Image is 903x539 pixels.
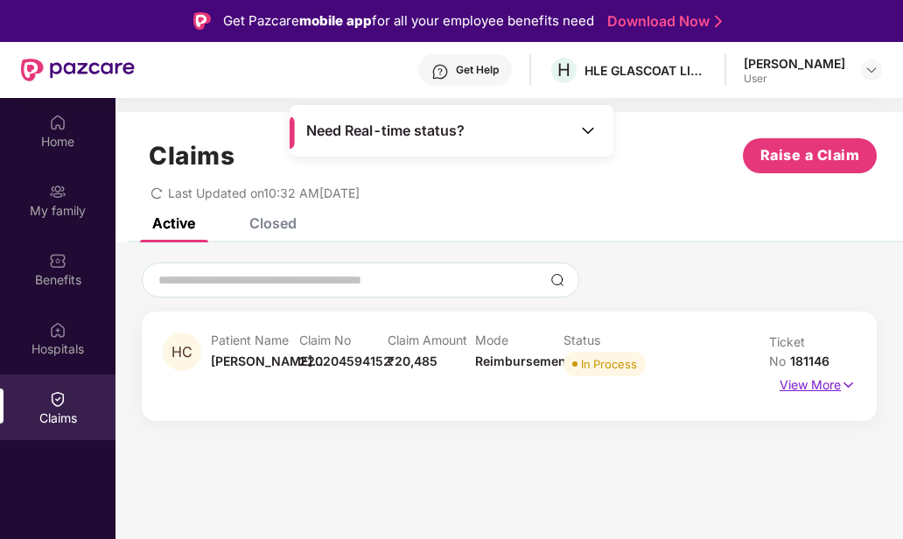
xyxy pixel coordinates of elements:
[211,332,299,347] p: Patient Name
[581,355,637,373] div: In Process
[150,185,163,200] span: redo
[21,59,135,81] img: New Pazcare Logo
[152,214,195,232] div: Active
[475,332,563,347] p: Mode
[744,55,845,72] div: [PERSON_NAME]
[211,353,323,368] span: [PERSON_NAME]...
[563,332,652,347] p: Status
[299,353,391,368] span: 220204594152
[49,321,66,339] img: svg+xml;base64,PHN2ZyBpZD0iSG9zcGl0YWxzIiB4bWxucz0iaHR0cDovL3d3dy53My5vcmcvMjAwMC9zdmciIHdpZHRoPS...
[193,12,211,30] img: Logo
[744,72,845,86] div: User
[306,122,465,140] span: Need Real-time status?
[760,144,860,166] span: Raise a Claim
[475,353,570,368] span: Reimbursement
[299,332,388,347] p: Claim No
[249,214,297,232] div: Closed
[171,345,192,360] span: HC
[841,375,856,395] img: svg+xml;base64,PHN2ZyB4bWxucz0iaHR0cDovL3d3dy53My5vcmcvMjAwMC9zdmciIHdpZHRoPSIxNyIgaGVpZ2h0PSIxNy...
[550,273,564,287] img: svg+xml;base64,PHN2ZyBpZD0iU2VhcmNoLTMyeDMyIiB4bWxucz0iaHR0cDovL3d3dy53My5vcmcvMjAwMC9zdmciIHdpZH...
[388,353,437,368] span: ₹20,485
[743,138,877,173] button: Raise a Claim
[299,12,372,29] strong: mobile app
[49,390,66,408] img: svg+xml;base64,PHN2ZyBpZD0iQ2xhaW0iIHhtbG5zPSJodHRwOi8vd3d3LnczLm9yZy8yMDAwL3N2ZyIgd2lkdGg9IjIwIi...
[864,63,878,77] img: svg+xml;base64,PHN2ZyBpZD0iRHJvcGRvd24tMzJ4MzIiIHhtbG5zPSJodHRwOi8vd3d3LnczLm9yZy8yMDAwL3N2ZyIgd2...
[431,63,449,80] img: svg+xml;base64,PHN2ZyBpZD0iSGVscC0zMngzMiIgeG1sbnM9Imh0dHA6Ly93d3cudzMub3JnLzIwMDAvc3ZnIiB3aWR0aD...
[149,141,234,171] h1: Claims
[223,10,594,31] div: Get Pazcare for all your employee benefits need
[49,114,66,131] img: svg+xml;base64,PHN2ZyBpZD0iSG9tZSIgeG1sbnM9Imh0dHA6Ly93d3cudzMub3JnLzIwMDAvc3ZnIiB3aWR0aD0iMjAiIG...
[456,63,499,77] div: Get Help
[168,185,360,200] span: Last Updated on 10:32 AM[DATE]
[388,332,476,347] p: Claim Amount
[49,252,66,269] img: svg+xml;base64,PHN2ZyBpZD0iQmVuZWZpdHMiIHhtbG5zPSJodHRwOi8vd3d3LnczLm9yZy8yMDAwL3N2ZyIgd2lkdGg9Ij...
[607,12,717,31] a: Download Now
[780,371,856,395] p: View More
[715,12,722,31] img: Stroke
[49,183,66,200] img: svg+xml;base64,PHN2ZyB3aWR0aD0iMjAiIGhlaWdodD0iMjAiIHZpZXdCb3g9IjAgMCAyMCAyMCIgZmlsbD0ibm9uZSIgeG...
[584,62,707,79] div: HLE GLASCOAT LIMITED
[790,353,829,368] span: 181146
[579,122,597,139] img: Toggle Icon
[557,59,570,80] span: H
[769,334,805,368] span: Ticket No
